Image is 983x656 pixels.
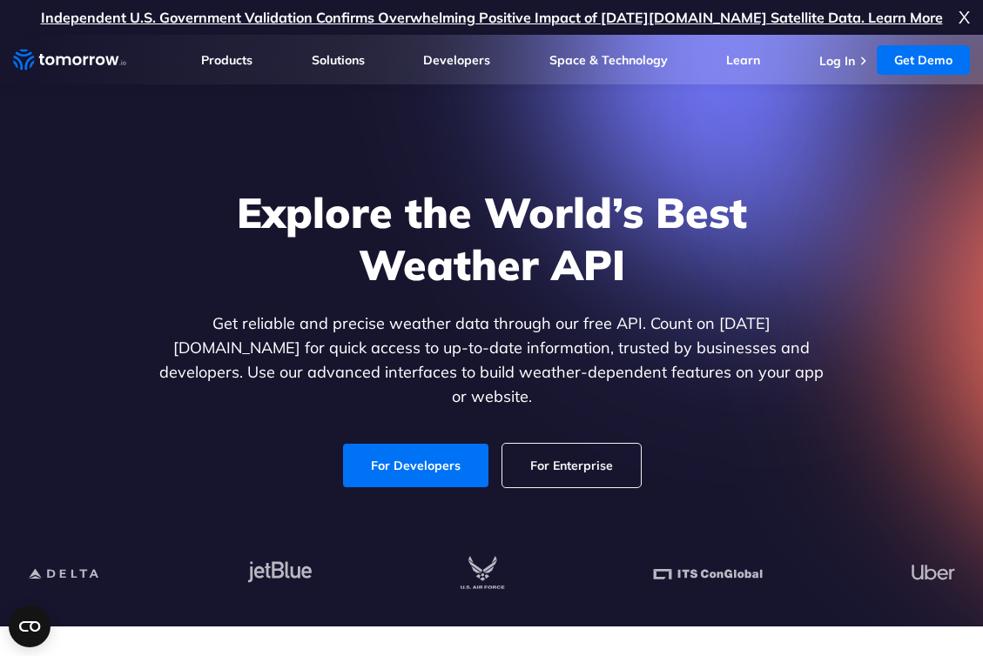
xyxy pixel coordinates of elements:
a: Solutions [312,52,365,68]
p: Get reliable and precise weather data through our free API. Count on [DATE][DOMAIN_NAME] for quic... [156,311,828,409]
h1: Explore the World’s Best Weather API [156,186,828,291]
a: Learn [726,52,760,68]
a: Space & Technology [549,52,668,68]
a: Log In [819,53,855,69]
a: Products [201,52,252,68]
a: For Enterprise [502,444,641,487]
a: Independent U.S. Government Validation Confirms Overwhelming Positive Impact of [DATE][DOMAIN_NAM... [41,9,943,26]
a: Home link [13,47,126,73]
a: For Developers [343,444,488,487]
button: Open CMP widget [9,606,50,647]
a: Developers [423,52,490,68]
a: Get Demo [877,45,970,75]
